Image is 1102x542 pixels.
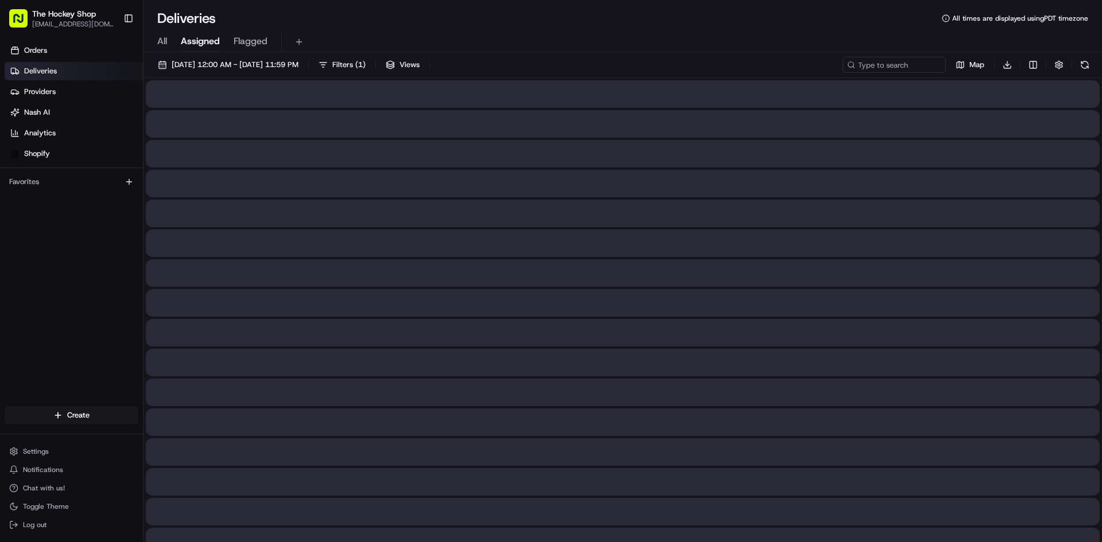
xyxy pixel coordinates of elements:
span: Filters [332,60,366,70]
button: The Hockey Shop [32,8,96,20]
a: Nash AI [5,103,143,122]
span: Orders [24,45,47,56]
span: Flagged [234,34,267,48]
a: Providers [5,83,143,101]
button: [EMAIL_ADDRESS][DOMAIN_NAME] [32,20,114,29]
span: Toggle Theme [23,502,69,511]
span: Views [399,60,420,70]
span: All [157,34,167,48]
button: Settings [5,443,138,459]
button: The Hockey Shop[EMAIL_ADDRESS][DOMAIN_NAME] [5,5,119,32]
span: Shopify [24,149,50,159]
span: Chat with us! [23,483,65,493]
span: Nash AI [24,107,50,118]
button: Toggle Theme [5,498,138,514]
span: Settings [23,447,49,456]
span: All times are displayed using PDT timezone [952,14,1088,23]
input: Type to search [843,57,946,73]
button: Create [5,406,138,424]
a: Shopify [5,145,143,163]
button: Refresh [1077,57,1093,73]
span: Create [67,410,90,420]
span: [DATE] 12:00 AM - [DATE] 11:59 PM [172,60,298,70]
span: Map [969,60,984,70]
button: [DATE] 12:00 AM - [DATE] 11:59 PM [153,57,304,73]
button: Notifications [5,462,138,478]
div: Favorites [5,173,138,191]
img: Shopify logo [10,149,20,158]
span: ( 1 ) [355,60,366,70]
a: Orders [5,41,143,60]
a: Deliveries [5,62,143,80]
a: Analytics [5,124,143,142]
button: Filters(1) [313,57,371,73]
button: Map [950,57,990,73]
button: Views [381,57,425,73]
button: Log out [5,517,138,533]
span: Log out [23,520,46,529]
h1: Deliveries [157,9,216,28]
button: Chat with us! [5,480,138,496]
span: Deliveries [24,66,57,76]
span: Assigned [181,34,220,48]
span: Providers [24,87,56,97]
span: Analytics [24,128,56,138]
span: Notifications [23,465,63,474]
